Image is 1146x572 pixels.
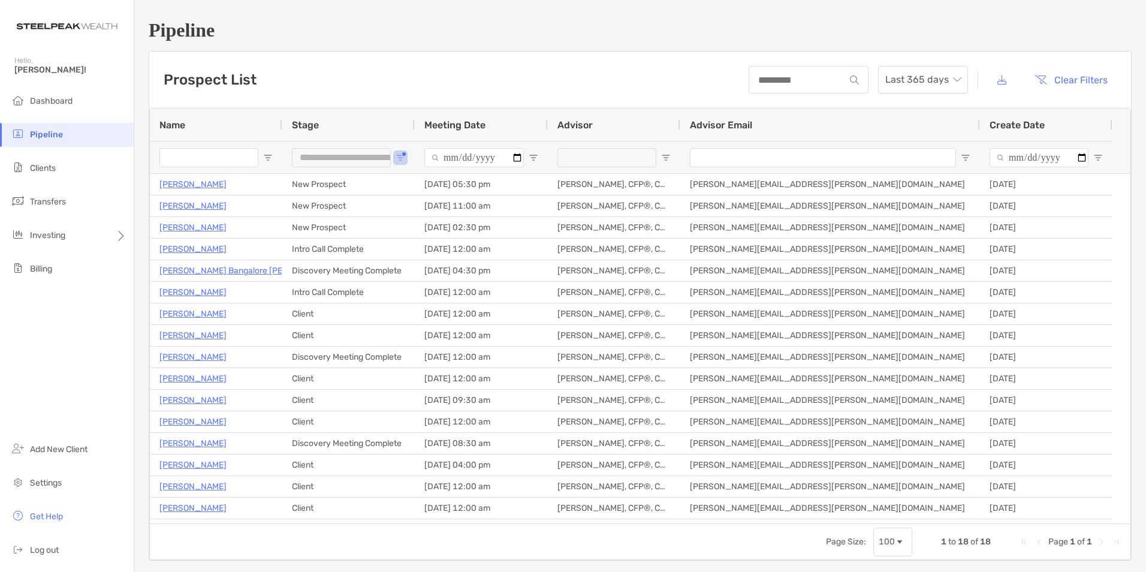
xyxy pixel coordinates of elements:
[415,476,548,497] div: [DATE] 12:00 am
[415,390,548,411] div: [DATE] 09:30 am
[980,476,1112,497] div: [DATE]
[948,537,956,547] span: to
[970,537,978,547] span: of
[30,163,56,173] span: Clients
[424,119,485,131] span: Meeting Date
[548,347,680,368] div: [PERSON_NAME], CFP®, CDFA®
[30,478,62,488] span: Settings
[548,303,680,324] div: [PERSON_NAME], CFP®, CDFA®
[548,476,680,497] div: [PERSON_NAME], CFP®, CDFA®
[11,160,25,174] img: clients icon
[282,174,415,195] div: New Prospect
[11,441,25,456] img: add_new_client icon
[548,368,680,389] div: [PERSON_NAME], CFP®, CDFA®
[424,148,524,167] input: Meeting Date Filter Input
[282,433,415,454] div: Discovery Meeting Complete
[980,282,1112,303] div: [DATE]
[680,390,980,411] div: [PERSON_NAME][EMAIL_ADDRESS][PERSON_NAME][DOMAIN_NAME]
[980,368,1112,389] div: [DATE]
[14,65,126,75] span: [PERSON_NAME]!
[1048,537,1068,547] span: Page
[415,174,548,195] div: [DATE] 05:30 pm
[282,390,415,411] div: Client
[415,217,548,238] div: [DATE] 02:30 pm
[282,260,415,281] div: Discovery Meeting Complete
[30,444,88,454] span: Add New Client
[30,130,63,140] span: Pipeline
[1087,537,1092,547] span: 1
[30,96,73,106] span: Dashboard
[149,19,1132,41] h1: Pipeline
[282,282,415,303] div: Intro Call Complete
[159,328,227,343] a: [PERSON_NAME]
[557,119,593,131] span: Advisor
[11,475,25,489] img: settings icon
[661,153,671,162] button: Open Filter Menu
[292,119,319,131] span: Stage
[548,411,680,432] div: [PERSON_NAME], CFP®, CDFA®
[680,454,980,475] div: [PERSON_NAME][EMAIL_ADDRESS][PERSON_NAME][DOMAIN_NAME]
[990,148,1088,167] input: Create Date Filter Input
[415,347,548,368] div: [DATE] 12:00 am
[159,457,227,472] a: [PERSON_NAME]
[980,411,1112,432] div: [DATE]
[282,217,415,238] div: New Prospect
[548,260,680,281] div: [PERSON_NAME], CFP®, CDFA®
[1070,537,1075,547] span: 1
[415,195,548,216] div: [DATE] 11:00 am
[548,519,680,540] div: [PERSON_NAME], CFP®, CDFA®
[282,325,415,346] div: Client
[396,153,405,162] button: Open Filter Menu
[980,454,1112,475] div: [DATE]
[415,368,548,389] div: [DATE] 12:00 am
[961,153,970,162] button: Open Filter Menu
[680,195,980,216] div: [PERSON_NAME][EMAIL_ADDRESS][PERSON_NAME][DOMAIN_NAME]
[1093,153,1103,162] button: Open Filter Menu
[548,325,680,346] div: [PERSON_NAME], CFP®, CDFA®
[164,71,257,88] h3: Prospect List
[548,282,680,303] div: [PERSON_NAME], CFP®, CDFA®
[680,282,980,303] div: [PERSON_NAME][EMAIL_ADDRESS][PERSON_NAME][DOMAIN_NAME]
[980,174,1112,195] div: [DATE]
[159,414,227,429] p: [PERSON_NAME]
[159,479,227,494] p: [PERSON_NAME]
[680,347,980,368] div: [PERSON_NAME][EMAIL_ADDRESS][PERSON_NAME][DOMAIN_NAME]
[282,347,415,368] div: Discovery Meeting Complete
[159,285,227,300] p: [PERSON_NAME]
[11,227,25,242] img: investing icon
[159,220,227,235] a: [PERSON_NAME]
[548,174,680,195] div: [PERSON_NAME], CFP®, CDFA®
[159,119,185,131] span: Name
[30,511,63,522] span: Get Help
[1026,67,1117,93] button: Clear Filters
[548,454,680,475] div: [PERSON_NAME], CFP®, CDFA®
[680,217,980,238] div: [PERSON_NAME][EMAIL_ADDRESS][PERSON_NAME][DOMAIN_NAME]
[980,519,1112,540] div: [DATE]
[879,537,895,547] div: 100
[680,303,980,324] div: [PERSON_NAME][EMAIL_ADDRESS][PERSON_NAME][DOMAIN_NAME]
[159,501,227,516] p: [PERSON_NAME]
[11,194,25,208] img: transfers icon
[30,545,59,555] span: Log out
[30,230,65,240] span: Investing
[548,433,680,454] div: [PERSON_NAME], CFP®, CDFA®
[680,239,980,260] div: [PERSON_NAME][EMAIL_ADDRESS][PERSON_NAME][DOMAIN_NAME]
[159,371,227,386] a: [PERSON_NAME]
[282,476,415,497] div: Client
[980,260,1112,281] div: [DATE]
[680,519,980,540] div: [PERSON_NAME][EMAIL_ADDRESS][PERSON_NAME][DOMAIN_NAME]
[415,498,548,519] div: [DATE] 12:00 am
[159,436,227,451] p: [PERSON_NAME]
[282,519,415,540] div: Client
[680,174,980,195] div: [PERSON_NAME][EMAIL_ADDRESS][PERSON_NAME][DOMAIN_NAME]
[680,433,980,454] div: [PERSON_NAME][EMAIL_ADDRESS][PERSON_NAME][DOMAIN_NAME]
[690,148,956,167] input: Advisor Email Filter Input
[159,350,227,365] a: [PERSON_NAME]
[30,264,52,274] span: Billing
[548,498,680,519] div: [PERSON_NAME], CFP®, CDFA®
[159,263,336,278] a: [PERSON_NAME] Bangalore [PERSON_NAME]
[159,393,227,408] a: [PERSON_NAME]
[980,390,1112,411] div: [DATE]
